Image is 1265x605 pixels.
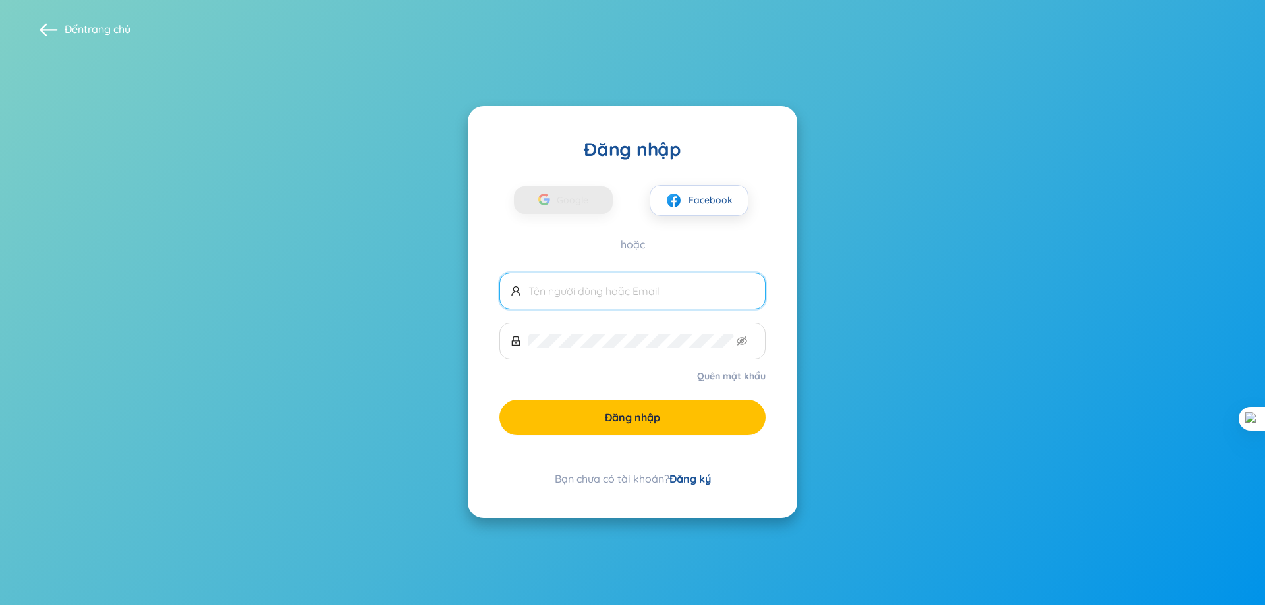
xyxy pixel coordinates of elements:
font: Facebook [689,194,733,206]
font: Google [557,194,588,206]
img: facebook [665,192,682,209]
button: facebookFacebook [650,185,748,216]
font: Đăng nhập [605,411,660,424]
input: Tên người dùng hoặc Email [528,284,754,298]
button: Đăng nhập [499,400,766,435]
font: Đến [65,22,84,36]
a: Đăng ký [669,472,711,485]
button: Google [514,186,613,214]
span: khóa [511,336,521,346]
a: trang chủ [84,22,130,36]
font: Đăng nhập [584,138,681,161]
font: Bạn chưa có tài khoản? [555,472,669,485]
font: hoặc [621,238,645,251]
a: Quên mật khẩu [697,369,766,382]
span: mắt không nhìn thấy được [737,336,747,346]
font: Quên mật khẩu [697,370,766,382]
span: người dùng [511,286,521,296]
